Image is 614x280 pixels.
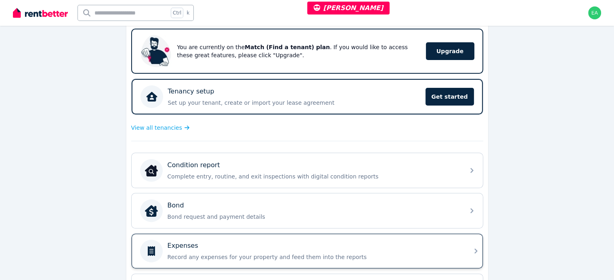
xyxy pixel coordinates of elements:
[245,44,330,50] b: Match (Find a tenant) plan
[132,153,483,188] a: Condition reportCondition reportComplete entry, routine, and exit inspections with digital condit...
[168,99,421,107] p: Set up your tenant, create or import your lease agreement
[187,10,189,16] span: k
[168,253,460,261] p: Record any expenses for your property and feed them into the reports
[168,241,198,251] p: Expenses
[132,234,483,268] a: ExpensesRecord any expenses for your property and feed them into the reports
[13,7,68,19] img: RentBetter
[131,124,190,132] a: View all tenancies
[177,43,415,59] p: You are currently on the . If you would like to access these great features, please click "Upgrade".
[171,8,183,18] span: Ctrl
[140,35,172,67] img: Upgrade RentBetter plan
[145,164,158,177] img: Condition report
[145,204,158,217] img: Bond
[425,88,474,106] span: Get started
[131,124,182,132] span: View all tenancies
[132,193,483,228] a: BondBondBond request and payment details
[168,172,460,180] p: Complete entry, routine, and exit inspections with digital condition reports
[168,213,460,221] p: Bond request and payment details
[314,4,383,12] span: [PERSON_NAME]
[168,201,184,210] p: Bond
[426,42,474,60] span: Upgrade
[168,160,220,170] p: Condition report
[168,87,214,96] p: Tenancy setup
[588,6,601,19] img: earl@rentbetter.com.au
